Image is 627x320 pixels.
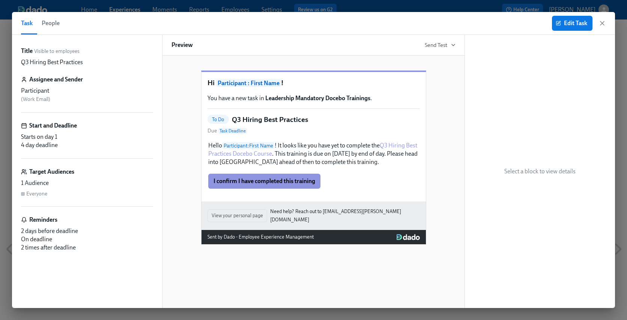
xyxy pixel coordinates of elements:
[21,227,153,235] div: 2 days before deadline
[29,122,77,130] h6: Start and Deadline
[171,41,193,49] h6: Preview
[207,141,420,167] div: HelloParticipant:First Name! It looks like you have yet to complete theQ3 Hiring Best Practices D...
[21,179,153,187] div: 1 Audience
[21,18,33,29] span: Task
[212,212,263,219] span: View your personal page
[42,18,60,29] span: People
[232,115,308,125] h5: Q3 Hiring Best Practices
[397,234,420,240] img: Dado
[21,58,83,66] p: Q3 Hiring Best Practices
[207,127,247,135] span: Due
[21,141,58,149] span: 4 day deadline
[557,20,587,27] span: Edit Task
[207,233,314,241] div: Sent by Dado - Employee Experience Management
[216,79,281,87] span: Participant : First Name
[29,75,83,84] h6: Assignee and Sender
[465,35,615,308] div: Select a block to view details
[207,94,420,102] p: You have a new task in .
[552,16,592,31] button: Edit Task
[21,235,153,243] div: On deadline
[207,78,420,88] h1: Hi !
[21,243,153,252] div: 2 times after deadline
[270,207,420,224] a: Need help? Reach out to [EMAIL_ADDRESS][PERSON_NAME][DOMAIN_NAME]
[207,117,229,122] span: To Do
[34,48,80,55] span: Visible to employees
[425,41,456,49] button: Send Test
[21,96,50,102] span: ( Work Email )
[26,190,47,197] div: Everyone
[218,128,247,134] span: Task Deadline
[21,87,153,95] div: Participant
[207,173,420,189] div: I confirm I have completed this training
[29,168,74,176] h6: Target Audiences
[265,95,370,102] strong: Leadership Mandatory Docebo Trainings
[21,47,33,55] label: Title
[29,216,57,224] h6: Reminders
[21,133,153,141] div: Starts on day 1
[207,209,267,222] button: View your personal page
